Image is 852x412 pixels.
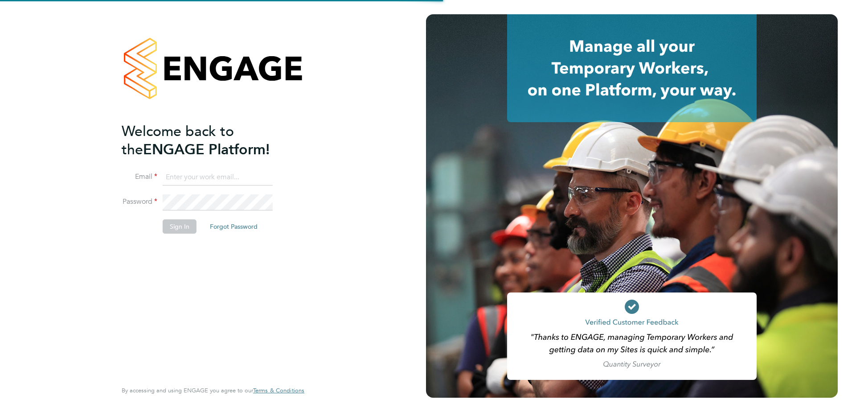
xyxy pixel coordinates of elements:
[122,387,304,394] span: By accessing and using ENGAGE you agree to our
[122,122,295,159] h2: ENGAGE Platform!
[122,123,234,158] span: Welcome back to the
[122,197,157,206] label: Password
[122,172,157,181] label: Email
[163,219,197,234] button: Sign In
[203,219,265,234] button: Forgot Password
[163,169,273,185] input: Enter your work email...
[253,387,304,394] span: Terms & Conditions
[253,387,304,394] a: Terms & Conditions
